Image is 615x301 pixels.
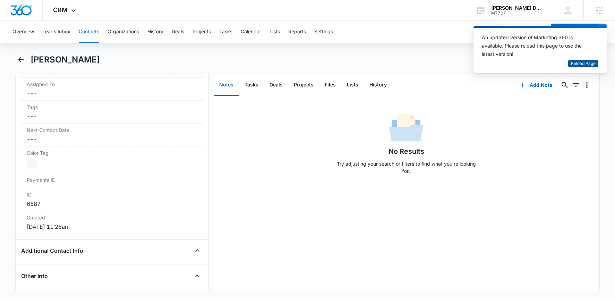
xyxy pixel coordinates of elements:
dd: [DATE] 11:28am [27,223,197,231]
button: Reports [288,21,306,43]
dd: --- [27,135,197,143]
h1: [PERSON_NAME] [31,55,100,65]
button: Overview [12,21,34,43]
dt: Payments ID [27,176,69,184]
div: Assigned To--- [21,78,203,101]
button: Filters [570,80,581,91]
button: History [364,74,392,96]
dd: --- [27,112,197,120]
button: Add Contact [551,24,598,40]
div: account name [491,5,542,11]
button: Deals [264,74,288,96]
button: Back [15,54,26,65]
button: Calendar [241,21,261,43]
button: Files [319,74,341,96]
h4: Other Info [21,272,48,280]
button: Add Note [513,77,559,93]
button: Search... [559,80,570,91]
button: Notes [214,74,239,96]
button: Lists [341,74,364,96]
div: Payments ID [21,172,203,188]
button: Projects [193,21,211,43]
div: Tags--- [21,101,203,124]
div: Next Contact Date--- [21,124,203,147]
div: Created[DATE] 11:28am [21,211,203,234]
div: ID6587 [21,188,203,211]
button: Contacts [79,21,99,43]
label: Tags [27,103,197,111]
button: Tasks [219,21,232,43]
span: CRM [53,6,68,14]
button: Settings [314,21,333,43]
img: No Data [389,111,424,146]
button: Projects [288,74,319,96]
dt: Created [27,214,197,221]
h1: No Results [388,146,424,157]
span: Reload Page [571,60,596,67]
button: History [147,21,163,43]
h4: Additional Contact Info [21,246,83,255]
button: Close [192,270,203,282]
label: Color Tag [27,149,197,157]
p: Try adjusting your search or filters to find what you’re looking for. [333,160,479,175]
button: Deals [172,21,184,43]
div: An updated version of Marketing 360 is available. Please reload this page to use the latest version! [482,33,590,58]
label: Next Contact Date [27,126,197,134]
dd: --- [27,89,197,98]
button: Overflow Menu [581,80,592,91]
button: Close [192,245,203,256]
div: account id [491,11,542,16]
button: Organizations [108,21,139,43]
label: Assigned To [27,81,197,88]
div: Color Tag [21,147,203,172]
dt: ID [27,191,197,198]
dd: 6587 [27,200,197,208]
button: Tasks [239,74,264,96]
button: Leads Inbox [42,21,70,43]
button: Reload Page [568,60,598,68]
button: Lists [270,21,280,43]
